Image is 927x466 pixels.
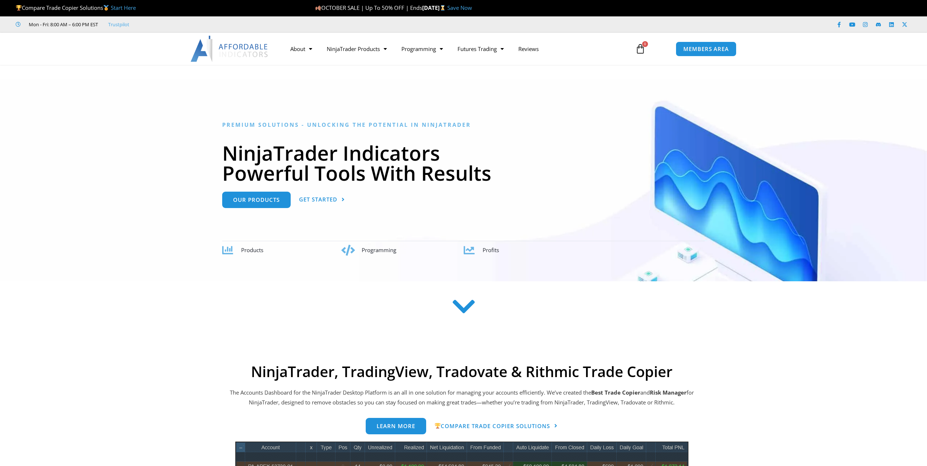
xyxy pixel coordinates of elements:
[435,423,550,429] span: Compare Trade Copier Solutions
[650,389,687,396] strong: Risk Manager
[229,363,695,380] h2: NinjaTrader, TradingView, Tradovate & Rithmic Trade Copier
[299,197,337,202] span: Get Started
[676,42,737,56] a: MEMBERS AREA
[422,4,447,11] strong: [DATE]
[111,4,136,11] a: Start Here
[103,5,109,11] img: 🥇
[315,5,321,11] img: 🍂
[642,41,648,47] span: 0
[366,418,426,434] a: Learn more
[447,4,472,11] a: Save Now
[283,40,319,57] a: About
[229,388,695,408] p: The Accounts Dashboard for the NinjaTrader Desktop Platform is an all in one solution for managin...
[190,36,269,62] img: LogoAI | Affordable Indicators – NinjaTrader
[591,389,640,396] b: Best Trade Copier
[511,40,546,57] a: Reviews
[108,20,129,29] a: Trustpilot
[233,197,280,203] span: Our Products
[315,4,422,11] span: OCTOBER SALE | Up To 50% OFF | Ends
[241,246,263,254] span: Products
[483,246,499,254] span: Profits
[299,192,345,208] a: Get Started
[624,38,656,59] a: 0
[319,40,394,57] a: NinjaTrader Products
[683,46,729,52] span: MEMBERS AREA
[283,40,627,57] nav: Menu
[450,40,511,57] a: Futures Trading
[16,4,136,11] span: Compare Trade Copier Solutions
[362,246,396,254] span: Programming
[394,40,450,57] a: Programming
[222,143,705,183] h1: NinjaTrader Indicators Powerful Tools With Results
[440,5,445,11] img: ⌛
[435,418,558,435] a: 🏆Compare Trade Copier Solutions
[222,192,291,208] a: Our Products
[16,5,21,11] img: 🏆
[435,423,440,428] img: 🏆
[27,20,98,29] span: Mon - Fri: 8:00 AM – 6:00 PM EST
[222,121,705,128] h6: Premium Solutions - Unlocking the Potential in NinjaTrader
[377,423,415,429] span: Learn more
